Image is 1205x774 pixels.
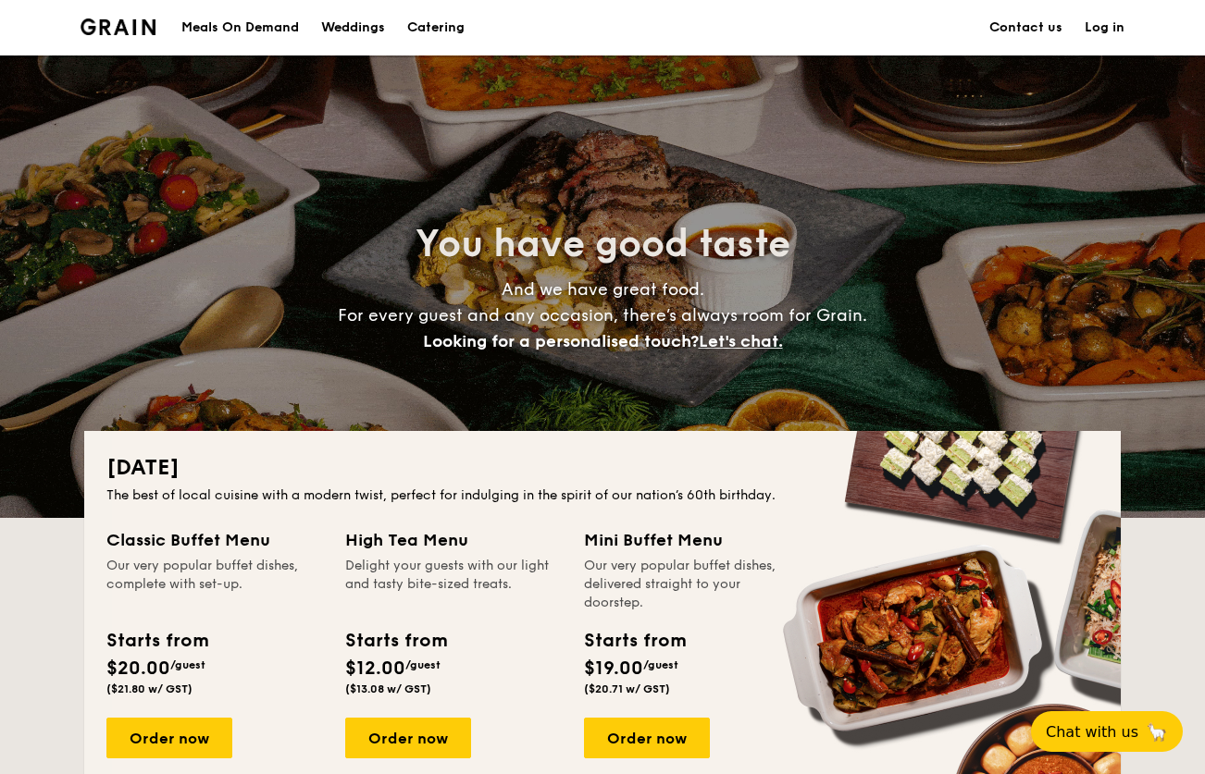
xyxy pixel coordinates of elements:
[106,486,1099,505] div: The best of local cuisine with a modern twist, perfect for indulging in the spirit of our nation’...
[106,527,323,553] div: Classic Buffet Menu
[584,718,710,758] div: Order now
[338,279,867,351] span: And we have great food. For every guest and any occasion, there’s always room for Grain.
[345,718,471,758] div: Order now
[106,627,207,655] div: Starts from
[106,718,232,758] div: Order now
[423,331,699,351] span: Looking for a personalised touch?
[1046,723,1138,741] span: Chat with us
[81,18,155,35] a: Logotype
[584,527,801,553] div: Mini Buffet Menu
[643,658,678,671] span: /guest
[106,682,193,695] span: ($21.80 w/ GST)
[345,627,446,655] div: Starts from
[345,527,562,553] div: High Tea Menu
[416,222,790,266] span: You have good taste
[584,627,685,655] div: Starts from
[345,682,431,695] span: ($13.08 w/ GST)
[345,557,562,612] div: Delight your guests with our light and tasty bite-sized treats.
[699,331,783,351] span: Let's chat.
[106,657,170,680] span: $20.00
[1146,721,1168,743] span: 🦙
[81,18,155,35] img: Grain
[1031,711,1183,752] button: Chat with us🦙
[584,657,643,680] span: $19.00
[106,453,1099,483] h2: [DATE]
[106,557,323,612] div: Our very popular buffet dishes, complete with set-up.
[170,658,205,671] span: /guest
[584,557,801,612] div: Our very popular buffet dishes, delivered straight to your doorstep.
[345,657,405,680] span: $12.00
[405,658,441,671] span: /guest
[584,682,670,695] span: ($20.71 w/ GST)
